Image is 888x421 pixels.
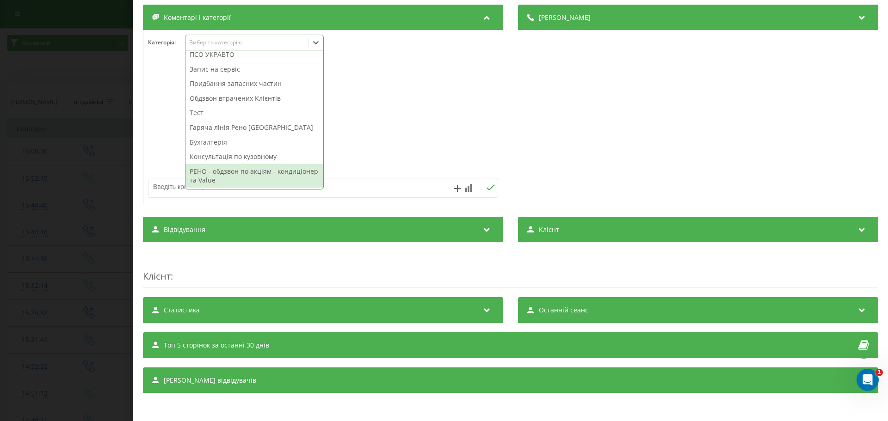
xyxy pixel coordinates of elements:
span: [PERSON_NAME] [539,13,591,22]
span: Клієнт [539,225,559,234]
span: Останній сеанс [539,305,588,315]
div: Бухгалтерія [185,135,323,150]
div: Обдзвон втрачених Клієнтів [185,91,323,106]
span: [PERSON_NAME] відвідувачів [164,376,256,385]
div: РЕНО - обдзвон по акціям - кондиціонер та Value [185,164,323,188]
div: : [143,251,878,288]
span: Коментарі і категорії [164,13,231,22]
div: Консультація по кузовному [185,149,323,164]
span: Клієнт [143,270,171,282]
div: Придбання запасних частин [185,76,323,91]
span: Статистика [164,305,200,315]
h4: Категорія : [148,39,185,46]
span: Топ 5 сторінок за останні 30 днів [164,341,269,350]
div: Запис на сервіс [185,62,323,77]
span: Відвідування [164,225,205,234]
span: 1 [876,369,883,376]
iframe: Intercom live chat [857,369,879,391]
div: Гаряча лінія Рено [GEOGRAPHIC_DATA] [185,120,323,135]
div: Виберіть категорію [189,39,305,46]
div: ПСО УКРАВТО [185,47,323,62]
div: Тест [185,105,323,120]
